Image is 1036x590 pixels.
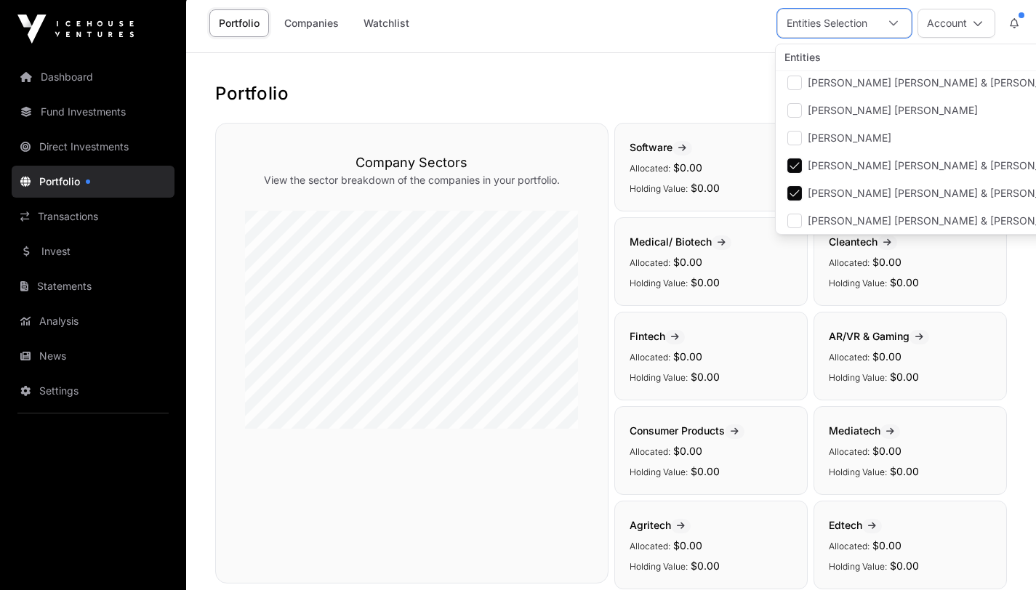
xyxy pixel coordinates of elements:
span: $0.00 [691,276,720,288]
span: $0.00 [673,161,702,174]
iframe: Chat Widget [963,520,1036,590]
a: Settings [12,375,174,407]
span: Allocated: [829,541,870,551]
span: Consumer Products [630,424,744,437]
span: Holding Value: [630,466,688,477]
a: Companies [275,9,348,37]
span: $0.00 [673,350,702,363]
span: Agritech [630,519,691,531]
span: $0.00 [872,350,902,363]
a: News [12,340,174,372]
span: Holding Value: [829,278,887,288]
span: Allocated: [630,541,670,551]
img: Icehouse Ventures Logo [17,15,134,44]
span: Software [630,141,692,153]
span: Allocated: [829,446,870,457]
span: $0.00 [691,559,720,572]
span: Holding Value: [630,372,688,383]
span: Allocated: [630,446,670,457]
a: Fund Investments [12,96,174,128]
span: Holding Value: [630,278,688,288]
a: Portfolio [12,166,174,198]
span: [PERSON_NAME] [PERSON_NAME] [808,105,978,116]
span: Holding Value: [829,372,887,383]
a: Portfolio [209,9,269,37]
a: Direct Investments [12,131,174,163]
span: Allocated: [630,257,670,268]
span: Cleantech [829,235,897,248]
span: Holding Value: [829,466,887,477]
span: AR/VR & Gaming [829,330,929,342]
span: $0.00 [890,559,919,572]
span: Holding Value: [630,183,688,194]
span: [PERSON_NAME] [808,133,891,143]
span: $0.00 [673,539,702,551]
button: Account [917,9,995,38]
span: Holding Value: [829,561,887,572]
a: Watchlist [354,9,419,37]
a: Analysis [12,305,174,337]
h3: Company Sectors [245,153,579,173]
span: Allocated: [630,352,670,363]
span: $0.00 [673,445,702,457]
span: Allocated: [630,163,670,174]
span: $0.00 [872,256,902,268]
span: $0.00 [691,465,720,477]
span: Edtech [829,519,882,531]
a: Statements [12,270,174,302]
span: $0.00 [890,465,919,477]
span: Allocated: [829,257,870,268]
span: $0.00 [890,276,919,288]
span: $0.00 [872,539,902,551]
span: Mediatech [829,424,900,437]
span: Fintech [630,330,685,342]
span: Medical/ Biotech [630,235,731,248]
span: $0.00 [673,256,702,268]
a: Dashboard [12,61,174,93]
span: Holding Value: [630,561,688,572]
a: Transactions [12,201,174,233]
span: $0.00 [890,371,919,383]
h1: Portfolio [215,82,1007,105]
a: Invest [12,235,174,267]
span: $0.00 [691,371,720,383]
div: Entities Selection [778,9,876,37]
span: $0.00 [691,182,720,194]
p: View the sector breakdown of the companies in your portfolio. [245,173,579,187]
span: Allocated: [829,352,870,363]
span: $0.00 [872,445,902,457]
